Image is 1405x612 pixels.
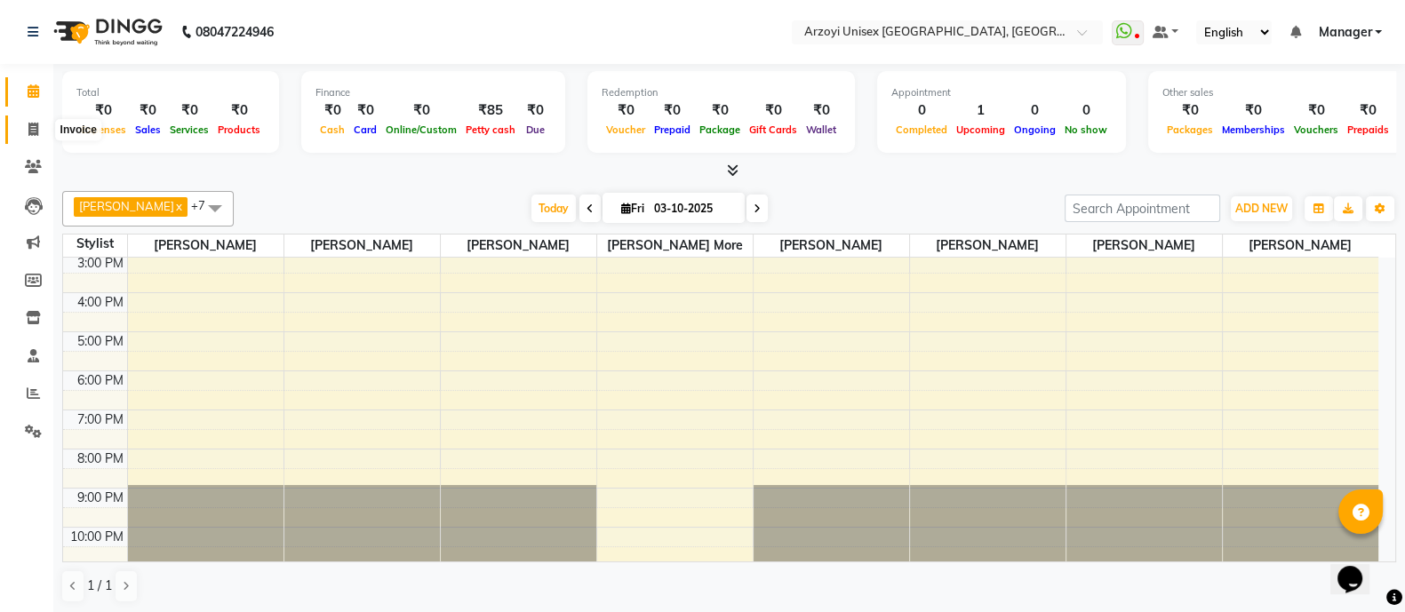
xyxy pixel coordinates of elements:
div: ₹0 [131,100,165,121]
div: 9:00 PM [74,489,127,507]
div: Total [76,85,265,100]
span: [PERSON_NAME] [284,234,440,257]
span: Voucher [602,123,650,136]
span: Vouchers [1289,123,1343,136]
span: Wallet [802,123,841,136]
span: Fri [617,202,649,215]
div: ₹0 [695,100,745,121]
span: Manager [1318,23,1371,42]
img: logo [45,7,167,57]
span: [PERSON_NAME] [1223,234,1379,257]
span: 1 / 1 [87,576,112,595]
div: Redemption [602,85,841,100]
span: Upcoming [952,123,1010,136]
div: ₹0 [381,100,461,121]
span: Prepaid [650,123,695,136]
span: ADD NEW [1235,202,1288,215]
span: Prepaids [1343,123,1393,136]
div: ₹0 [1217,100,1289,121]
span: Sales [131,123,165,136]
div: 1 [952,100,1010,121]
input: 2025-10-03 [649,195,738,222]
div: 10:00 PM [67,528,127,546]
div: ₹0 [602,100,650,121]
span: [PERSON_NAME] [1066,234,1222,257]
span: Completed [891,123,952,136]
div: 7:00 PM [74,410,127,429]
div: 3:00 PM [74,254,127,273]
span: [PERSON_NAME] [754,234,909,257]
div: 6:00 PM [74,371,127,390]
a: x [174,199,182,213]
span: [PERSON_NAME] More [597,234,753,257]
span: +7 [191,198,219,212]
div: ₹0 [650,100,695,121]
div: ₹0 [520,100,551,121]
span: Products [213,123,265,136]
b: 08047224946 [196,7,274,57]
button: ADD NEW [1231,196,1292,221]
div: 0 [891,100,952,121]
div: ₹0 [802,100,841,121]
div: 0 [1060,100,1112,121]
div: ₹0 [1343,100,1393,121]
span: Online/Custom [381,123,461,136]
div: ₹85 [461,100,520,121]
span: Today [531,195,576,222]
div: Appointment [891,85,1112,100]
span: No show [1060,123,1112,136]
div: Finance [315,85,551,100]
span: Package [695,123,745,136]
div: ₹0 [315,100,349,121]
span: [PERSON_NAME] [441,234,596,257]
div: 5:00 PM [74,332,127,351]
iframe: chat widget [1330,541,1387,594]
span: Cash [315,123,349,136]
div: Stylist [63,234,127,253]
div: 4:00 PM [74,293,127,312]
span: Memberships [1217,123,1289,136]
span: Packages [1162,123,1217,136]
div: Invoice [56,120,101,141]
div: ₹0 [76,100,131,121]
span: [PERSON_NAME] [128,234,283,257]
div: ₹0 [349,100,381,121]
span: [PERSON_NAME] [910,234,1066,257]
span: Due [522,123,549,136]
span: Gift Cards [745,123,802,136]
input: Search Appointment [1065,195,1220,222]
span: Services [165,123,213,136]
span: Card [349,123,381,136]
div: ₹0 [165,100,213,121]
div: ₹0 [213,100,265,121]
span: Ongoing [1010,123,1060,136]
div: ₹0 [1162,100,1217,121]
span: [PERSON_NAME] [79,199,174,213]
div: 0 [1010,100,1060,121]
div: ₹0 [1289,100,1343,121]
div: 8:00 PM [74,449,127,468]
span: Petty cash [461,123,520,136]
div: ₹0 [745,100,802,121]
